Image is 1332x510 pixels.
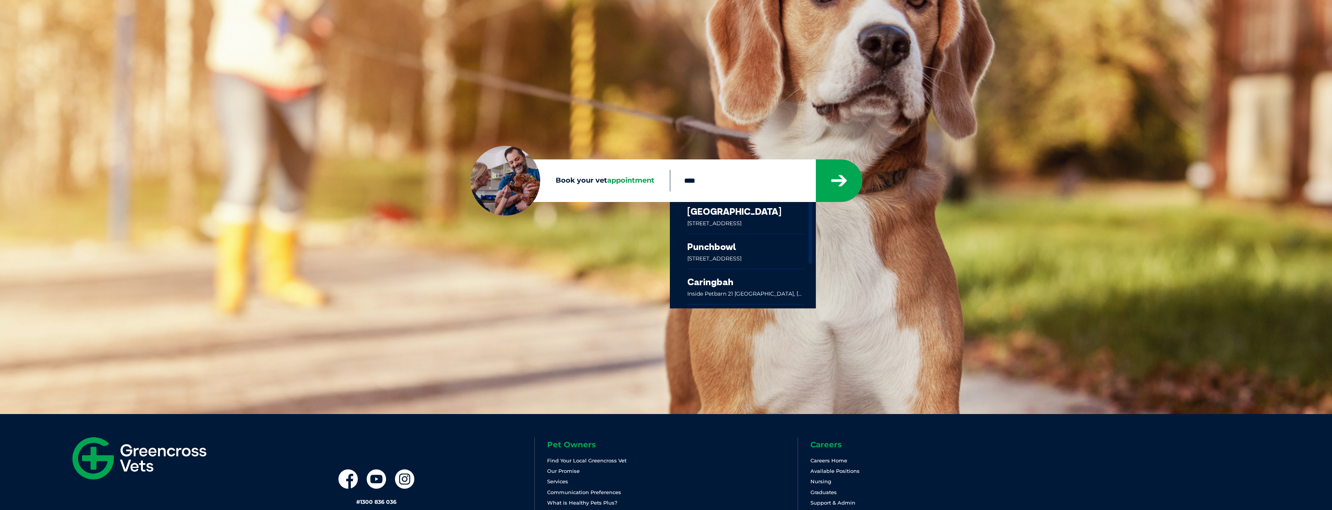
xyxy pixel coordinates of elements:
span: appointment [607,176,654,185]
a: Careers Home [810,457,847,464]
a: #1300 836 036 [356,498,397,505]
h6: Pet Owners [547,441,798,448]
a: Available Positions [810,468,860,474]
a: Services [547,478,568,484]
a: Communication Preferences [547,489,621,495]
h6: Careers [810,441,1061,448]
a: Find Your Local Greencross Vet [547,457,627,464]
a: Graduates [810,489,837,495]
label: Book your vet [470,175,670,187]
a: What is Healthy Pets Plus? [547,500,617,506]
a: Our Promise [547,468,580,474]
a: Support & Admin [810,500,855,506]
a: Nursing [810,478,831,484]
span: # [356,498,360,505]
